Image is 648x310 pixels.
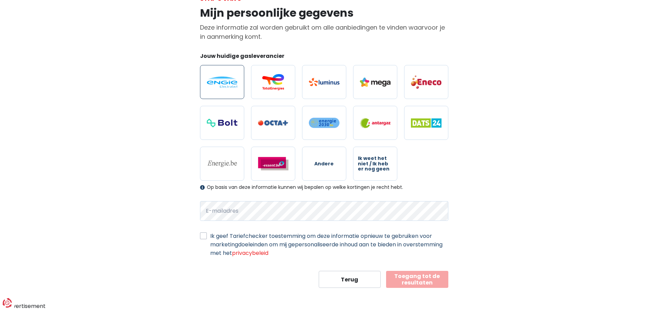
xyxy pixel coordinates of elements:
[232,249,268,257] a: privacybeleid
[200,184,448,190] div: Op basis van deze informatie kunnen wij bepalen op welke kortingen je recht hebt.
[210,232,448,257] label: Ik geef Tariefchecker toestemming om deze informatie opnieuw te gebruiken voor marketingdoeleinde...
[309,78,339,86] img: Luminus
[360,78,391,87] img: Mega
[360,118,391,128] img: Antargaz
[309,117,339,128] img: Energie2030
[319,271,381,288] button: Terug
[358,156,393,172] span: Ik weet het niet / Ik heb er nog geen
[258,157,288,170] img: Essent
[258,74,288,90] img: Total Energies / Lampiris
[200,6,448,19] h1: Mijn persoonlijke gegevens
[258,120,288,126] img: Octa+
[200,23,448,41] p: Deze informatie zal worden gebruikt om alle aanbiedingen te vinden waarvoor je in aanmerking komt.
[386,271,448,288] button: Toegang tot de resultaten
[314,161,334,166] span: Andere
[411,75,442,89] img: Eneco
[411,118,442,128] img: Dats 24
[207,119,237,127] img: Bolt
[207,77,237,88] img: Engie / Electrabel
[200,52,448,63] legend: Jouw huidige gasleverancier
[207,160,237,167] img: Energie.be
